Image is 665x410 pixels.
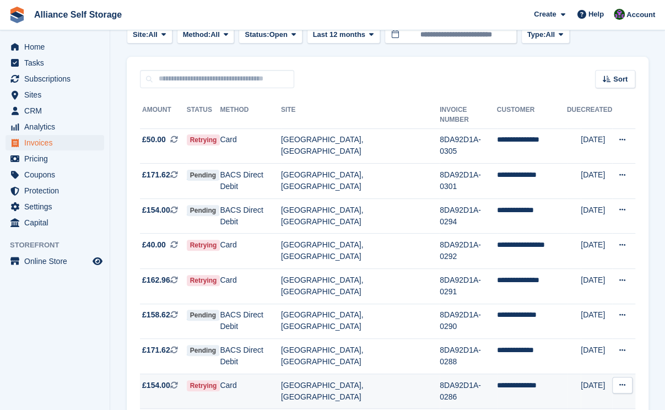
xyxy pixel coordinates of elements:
[281,269,440,304] td: [GEOGRAPHIC_DATA], [GEOGRAPHIC_DATA]
[281,234,440,269] td: [GEOGRAPHIC_DATA], [GEOGRAPHIC_DATA]
[183,29,211,40] span: Method:
[440,339,497,374] td: 8DA92D1A-0288
[567,101,581,129] th: Due
[210,29,220,40] span: All
[6,55,104,71] a: menu
[581,304,612,339] td: [DATE]
[24,71,90,87] span: Subscriptions
[220,198,281,234] td: BACS Direct Debit
[281,198,440,234] td: [GEOGRAPHIC_DATA], [GEOGRAPHIC_DATA]
[6,39,104,55] a: menu
[440,198,497,234] td: 8DA92D1A-0294
[581,269,612,304] td: [DATE]
[24,103,90,118] span: CRM
[24,55,90,71] span: Tasks
[140,101,187,129] th: Amount
[177,26,235,44] button: Method: All
[24,135,90,150] span: Invoices
[521,26,570,44] button: Type: All
[220,234,281,269] td: Card
[534,9,556,20] span: Create
[220,128,281,164] td: Card
[313,29,365,40] span: Last 12 months
[545,29,555,40] span: All
[614,9,625,20] img: Romilly Norton
[281,164,440,199] td: [GEOGRAPHIC_DATA], [GEOGRAPHIC_DATA]
[30,6,126,24] a: Alliance Self Storage
[307,26,380,44] button: Last 12 months
[24,199,90,214] span: Settings
[239,26,302,44] button: Status: Open
[281,339,440,374] td: [GEOGRAPHIC_DATA], [GEOGRAPHIC_DATA]
[24,215,90,230] span: Capital
[440,304,497,339] td: 8DA92D1A-0290
[440,269,497,304] td: 8DA92D1A-0291
[142,380,170,391] span: £154.00
[24,151,90,166] span: Pricing
[588,9,604,20] span: Help
[10,240,110,251] span: Storefront
[281,101,440,129] th: Site
[6,71,104,87] a: menu
[220,101,281,129] th: Method
[581,128,612,164] td: [DATE]
[24,167,90,182] span: Coupons
[220,269,281,304] td: Card
[24,183,90,198] span: Protection
[220,304,281,339] td: BACS Direct Debit
[281,128,440,164] td: [GEOGRAPHIC_DATA], [GEOGRAPHIC_DATA]
[187,345,219,356] span: Pending
[245,29,269,40] span: Status:
[133,29,148,40] span: Site:
[440,101,497,129] th: Invoice Number
[142,169,170,181] span: £171.62
[581,198,612,234] td: [DATE]
[220,374,281,409] td: Card
[281,304,440,339] td: [GEOGRAPHIC_DATA], [GEOGRAPHIC_DATA]
[24,119,90,134] span: Analytics
[281,374,440,409] td: [GEOGRAPHIC_DATA], [GEOGRAPHIC_DATA]
[187,134,220,145] span: Retrying
[142,344,170,356] span: £171.62
[440,374,497,409] td: 8DA92D1A-0286
[497,101,567,129] th: Customer
[6,87,104,102] a: menu
[6,119,104,134] a: menu
[187,275,220,286] span: Retrying
[626,9,655,20] span: Account
[187,170,219,181] span: Pending
[220,339,281,374] td: BACS Direct Debit
[440,234,497,269] td: 8DA92D1A-0292
[527,29,546,40] span: Type:
[142,274,170,286] span: £162.96
[6,167,104,182] a: menu
[220,164,281,199] td: BACS Direct Debit
[440,128,497,164] td: 8DA92D1A-0305
[187,380,220,391] span: Retrying
[581,339,612,374] td: [DATE]
[127,26,172,44] button: Site: All
[581,374,612,409] td: [DATE]
[613,74,628,85] span: Sort
[9,7,25,23] img: stora-icon-8386f47178a22dfd0bd8f6a31ec36ba5ce8667c1dd55bd0f319d3a0aa187defe.svg
[24,87,90,102] span: Sites
[142,239,166,251] span: £40.00
[187,310,219,321] span: Pending
[6,183,104,198] a: menu
[24,253,90,269] span: Online Store
[91,255,104,268] a: Preview store
[187,205,219,216] span: Pending
[6,215,104,230] a: menu
[581,234,612,269] td: [DATE]
[6,199,104,214] a: menu
[142,309,170,321] span: £158.62
[581,164,612,199] td: [DATE]
[6,103,104,118] a: menu
[142,204,170,216] span: £154.00
[148,29,158,40] span: All
[440,164,497,199] td: 8DA92D1A-0301
[142,134,166,145] span: £50.00
[269,29,288,40] span: Open
[187,240,220,251] span: Retrying
[187,101,220,129] th: Status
